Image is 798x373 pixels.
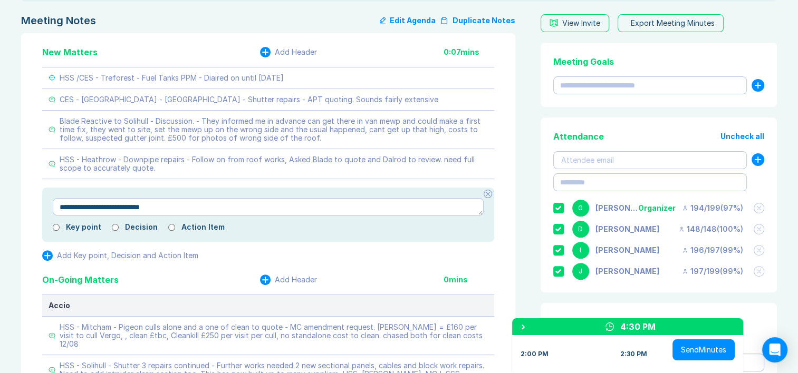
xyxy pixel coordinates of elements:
[275,48,317,56] div: Add Header
[60,95,438,104] div: CES - [GEOGRAPHIC_DATA] - [GEOGRAPHIC_DATA] - Shutter repairs - APT quoting. Sounds fairly extensive
[42,250,198,261] button: Add Key point, Decision and Action Item
[181,223,225,231] label: Action Item
[620,320,656,333] div: 4:30 PM
[595,225,659,233] div: David Hayter
[60,323,488,348] div: HSS - Mitcham - Pigeon culls alone and a one of clean to quote - MC amendment request. [PERSON_NA...
[672,339,735,360] button: SendMinutes
[260,274,317,285] button: Add Header
[275,276,317,284] div: Add Header
[762,337,787,362] div: Open Intercom Messenger
[720,132,764,141] button: Uncheck all
[21,14,96,27] div: Meeting Notes
[678,225,743,233] div: 148 / 148 ( 100 %)
[620,350,647,358] div: 2:30 PM
[562,19,600,27] div: View Invite
[553,55,764,68] div: Meeting Goals
[60,74,284,82] div: HSS /CES - Treforest - Fuel Tanks PPM - Diaired on until [DATE]
[49,301,488,310] div: Accio
[631,19,715,27] div: Export Meeting Minutes
[553,130,604,143] div: Attendance
[444,276,494,284] div: 0 mins
[595,246,659,254] div: Iain Parnell
[572,221,589,238] div: D
[682,246,743,254] div: 196 / 197 ( 99 %)
[638,204,676,212] div: Organizer
[440,14,515,27] button: Duplicate Notes
[595,204,638,212] div: Gemma White
[42,46,98,58] div: New Matters
[553,316,764,328] div: Meeting History
[682,204,743,212] div: 194 / 199 ( 97 %)
[572,263,589,280] div: J
[380,14,436,27] button: Edit Agenda
[60,155,488,172] div: HSS - Heathrow - Downpipe repairs - Follow on from roof works, Asked Blade to quote and Dalrod to...
[42,273,119,286] div: On-Going Matters
[57,251,198,260] div: Add Key point, Decision and Action Item
[260,47,317,57] button: Add Header
[60,117,488,142] div: Blade Reactive to Solihull - Discussion. - They informed me in advance can get there in van mewp ...
[521,350,549,358] div: 2:00 PM
[595,267,659,276] div: Jonny Welbourn
[572,242,589,259] div: I
[541,14,609,32] button: View Invite
[618,14,724,32] button: Export Meeting Minutes
[682,267,743,276] div: 197 / 199 ( 99 %)
[444,48,494,56] div: 0:07 mins
[125,223,158,231] label: Decision
[66,223,101,231] label: Key point
[572,200,589,217] div: G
